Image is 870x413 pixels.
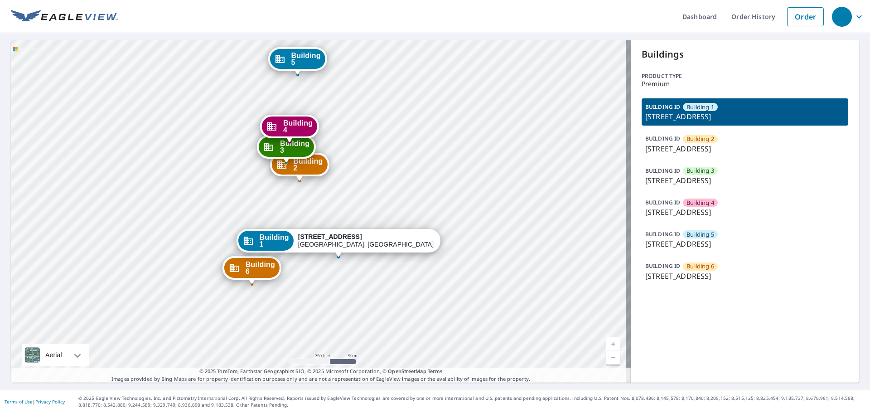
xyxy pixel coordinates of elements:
a: Privacy Policy [35,398,65,405]
span: Building 3 [686,166,714,175]
span: Building 1 [260,234,289,248]
div: Dropped pin, building Building 1, Commercial property, 2784 Hawk Ridge Court Southeast Rochester,... [237,229,440,257]
a: Current Level 17, Zoom Out [606,351,620,364]
div: Dropped pin, building Building 4, Commercial property, 2784 Hawk Ridge Court Southeast Rochester,... [260,115,319,143]
a: Terms [428,368,443,374]
p: Product type [642,72,848,80]
p: | [5,399,65,404]
div: Dropped pin, building Building 3, Commercial property, 2784 Hawk Ridge Court Southeast Rochester,... [257,135,316,163]
a: Order [787,7,824,26]
p: Images provided by Bing Maps are for property identification purposes only and are not a represen... [11,368,631,383]
p: [STREET_ADDRESS] [645,238,845,249]
span: Building 6 [686,262,714,271]
img: EV Logo [11,10,118,24]
span: Building 6 [246,261,275,275]
span: Building 1 [686,103,714,112]
p: Buildings [642,48,848,61]
a: OpenStreetMap [388,368,426,374]
div: Aerial [22,344,89,366]
span: Building 4 [686,199,714,207]
span: Building 5 [291,52,321,66]
strong: [STREET_ADDRESS] [298,233,362,240]
p: BUILDING ID [645,167,680,175]
span: Building 5 [686,230,714,239]
span: Building 2 [293,158,323,171]
p: [STREET_ADDRESS] [645,143,845,154]
div: Dropped pin, building Building 6, Commercial property, 2784 Hawk Ridge Court Southeast Rochester,... [222,256,281,284]
span: Building 2 [686,135,714,143]
p: [STREET_ADDRESS] [645,271,845,282]
p: [STREET_ADDRESS] [645,207,845,218]
div: Aerial [43,344,65,366]
div: Dropped pin, building Building 5, Commercial property, 2784 Hawk Ridge Court Southeast Rochester,... [268,47,327,75]
span: Building 4 [283,120,313,133]
span: © 2025 TomTom, Earthstar Geographics SIO, © 2025 Microsoft Corporation, © [199,368,443,375]
p: Premium [642,80,848,87]
div: Dropped pin, building Building 2, Commercial property, 2784 Hawk Ridge Court Southeast Rochester,... [270,153,329,181]
p: [STREET_ADDRESS] [645,111,845,122]
p: BUILDING ID [645,199,680,206]
a: Current Level 17, Zoom In [606,337,620,351]
p: BUILDING ID [645,135,680,142]
p: [STREET_ADDRESS] [645,175,845,186]
p: BUILDING ID [645,103,680,111]
p: BUILDING ID [645,230,680,238]
span: Building 3 [280,140,309,154]
div: [GEOGRAPHIC_DATA], [GEOGRAPHIC_DATA] 55904 [298,233,434,248]
a: Terms of Use [5,398,33,405]
p: BUILDING ID [645,262,680,270]
p: © 2025 Eagle View Technologies, Inc. and Pictometry International Corp. All Rights Reserved. Repo... [78,395,865,408]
